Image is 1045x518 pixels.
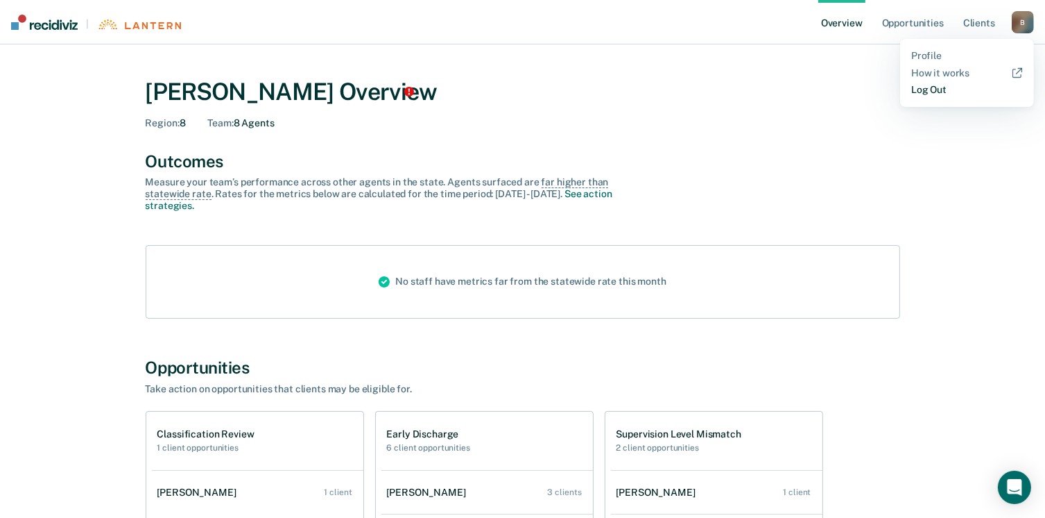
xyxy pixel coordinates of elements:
div: [PERSON_NAME] [157,487,242,499]
a: [PERSON_NAME] 1 client [611,473,822,512]
div: Measure your team’s performance across other agent s in the state. Agent s surfaced are . Rates f... [146,176,631,211]
a: Profile [911,50,1023,62]
div: [PERSON_NAME] Overview [146,78,900,106]
div: 3 clients [548,487,582,497]
button: B [1012,11,1034,33]
a: [PERSON_NAME] 1 client [152,473,363,512]
h2: 2 client opportunities [616,443,741,453]
span: Team : [207,117,233,128]
div: Take action on opportunities that clients may be eligible for. [146,383,631,395]
span: Region : [146,117,180,128]
div: [PERSON_NAME] [616,487,701,499]
img: Lantern [97,19,181,30]
span: far higher than statewide rate [146,176,609,200]
a: See action strategies. [146,188,612,211]
div: Opportunities [146,358,900,378]
div: 1 client [324,487,352,497]
h1: Classification Review [157,428,254,440]
div: No staff have metrics far from the statewide rate this month [368,246,677,318]
div: Outcomes [146,151,900,172]
h2: 6 client opportunities [387,443,470,453]
a: How it works [911,67,1023,79]
a: [PERSON_NAME] 3 clients [381,473,593,512]
div: 8 Agents [207,117,274,129]
a: Log Out [911,84,1023,96]
div: [PERSON_NAME] [387,487,472,499]
h1: Early Discharge [387,428,470,440]
h2: 1 client opportunities [157,443,254,453]
div: 8 [146,117,186,129]
div: Tooltip anchor [403,85,415,98]
div: Open Intercom Messenger [998,471,1031,504]
img: Recidiviz [11,15,78,30]
h1: Supervision Level Mismatch [616,428,741,440]
div: 1 client [783,487,811,497]
a: | [11,15,181,30]
span: | [78,18,97,30]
